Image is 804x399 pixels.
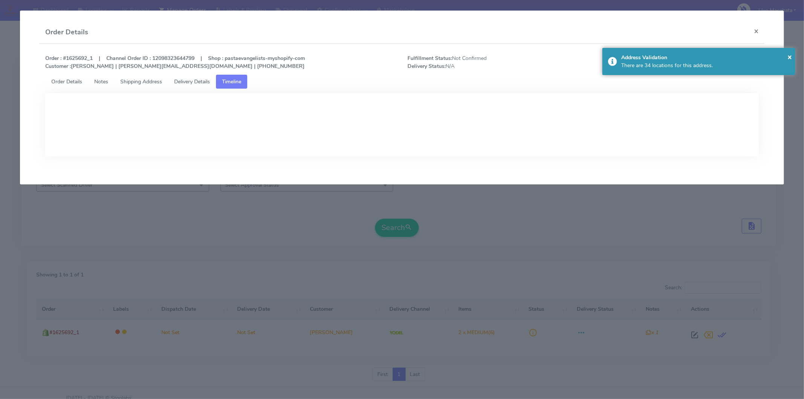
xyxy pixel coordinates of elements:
span: Notes [94,78,108,85]
strong: Fulfillment Status: [407,55,452,62]
strong: Delivery Status: [407,63,446,70]
span: Shipping Address [120,78,162,85]
div: There are 34 locations for this address. [621,61,790,69]
button: Close [787,51,792,63]
div: Address Validation [621,54,790,61]
span: Not Confirmed N/A [402,54,583,70]
ul: Tabs [45,75,759,89]
span: Delivery Details [174,78,210,85]
span: Timeline [222,78,241,85]
span: × [787,52,792,62]
h4: Order Details [45,27,88,37]
strong: Customer : [45,63,71,70]
span: Order Details [51,78,82,85]
strong: Order : #1625692_1 | Channel Order ID : 12098323644799 | Shop : pastaevangelists-myshopify-com [P... [45,55,305,70]
button: Close [748,21,765,41]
